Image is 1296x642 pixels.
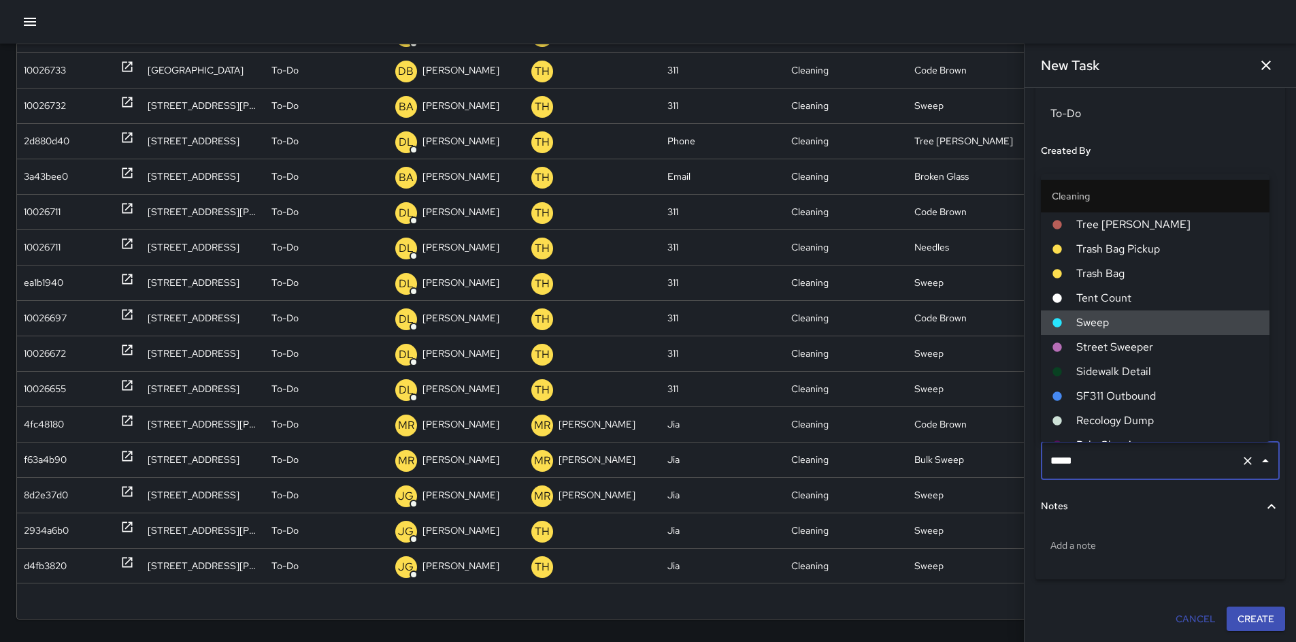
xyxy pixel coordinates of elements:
div: 785 Brannan Street [141,513,265,548]
p: TH [535,276,550,292]
p: BA [399,170,414,186]
div: 3a43bee0 [24,159,68,194]
p: BA [399,99,414,115]
div: 10026711 [24,195,61,229]
div: Cleaning [784,52,908,88]
div: 1047 Minna Street [141,52,265,88]
p: TH [535,347,550,363]
p: DB [398,63,414,80]
p: TH [535,524,550,540]
div: 139 Harriet Street [141,88,265,123]
p: [PERSON_NAME] [422,230,499,265]
p: JG [398,488,414,504]
span: Trash Bag [1076,266,1259,282]
p: TH [535,63,550,80]
p: To-Do [271,301,299,336]
p: [PERSON_NAME] [422,89,499,123]
p: TH [535,382,550,398]
p: DL [399,347,414,363]
p: [PERSON_NAME] [422,336,499,371]
p: [PERSON_NAME] [422,478,499,513]
p: To-Do [271,53,299,88]
p: JG [398,524,414,540]
div: Phone [661,123,784,159]
p: [PERSON_NAME] [422,513,499,548]
div: 311 [661,265,784,300]
li: Cleaning [1041,180,1269,212]
div: Tree Wells [908,123,1031,159]
div: 61 Grace Street [141,123,265,159]
div: Cleaning [784,371,908,406]
div: Cleaning [784,406,908,442]
p: MR [534,488,550,504]
div: 1288 Howard Street [141,194,265,229]
p: To-Do [271,230,299,265]
p: To-Do [271,549,299,583]
p: MR [534,417,550,434]
div: 10026711 [24,230,61,265]
p: [PERSON_NAME] [422,53,499,88]
span: Pole Cleaning [1076,437,1259,453]
p: To-Do [271,159,299,194]
div: 706 Natoma Street [141,336,265,371]
p: To-Do [271,513,299,548]
p: [PERSON_NAME] [422,372,499,406]
p: [PERSON_NAME] [559,478,635,513]
div: Code Brown [908,406,1031,442]
p: DL [399,205,414,221]
div: Needles [908,229,1031,265]
span: SF311 Outbound [1076,388,1259,404]
div: Email [661,159,784,194]
div: Jia [661,477,784,513]
div: 311 [661,52,784,88]
div: 786 Minna Street [141,300,265,336]
div: Code Brown [908,52,1031,88]
div: 788 Minna Street [141,371,265,406]
div: 778 Natoma Street [141,442,265,477]
p: MR [398,417,414,434]
div: 311 [661,88,784,123]
div: Cleaning [784,300,908,336]
p: MR [534,453,550,469]
div: 10026732 [24,89,66,123]
div: Cleaning [784,88,908,123]
div: Cleaning [784,229,908,265]
div: Jia [661,442,784,477]
div: Sweep [908,336,1031,371]
div: Sweep [908,548,1031,583]
span: Tent Count [1076,290,1259,306]
p: DL [399,382,414,398]
p: TH [535,134,550,150]
p: DL [399,134,414,150]
div: Sweep [908,477,1031,513]
div: f63a4b90 [24,443,67,477]
p: To-Do [271,89,299,123]
div: Jia [661,513,784,548]
p: TH [535,205,550,221]
div: Sweep [908,371,1031,406]
div: 311 [661,229,784,265]
div: 311 [661,194,784,229]
span: Sidewalk Detail [1076,364,1259,380]
div: Broken Glass [908,159,1031,194]
p: To-Do [271,372,299,406]
div: Cleaning [784,336,908,371]
div: Cleaning [784,442,908,477]
span: Recology Dump [1076,413,1259,429]
div: Cleaning [784,194,908,229]
div: Jia [661,406,784,442]
div: 1069 Howard Street [141,406,265,442]
div: 10026697 [24,301,67,336]
span: Sweep [1076,315,1259,331]
div: 311 [661,336,784,371]
p: DL [399,311,414,327]
div: d4fb3820 [24,549,67,583]
div: 586 Minna Street [141,159,265,194]
div: 4fc48180 [24,407,64,442]
div: Sweep [908,513,1031,548]
p: To-Do [271,443,299,477]
div: 650 7th Street [141,477,265,513]
p: To-Do [271,478,299,513]
div: Bulk Sweep [908,442,1031,477]
div: 311 [661,371,784,406]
